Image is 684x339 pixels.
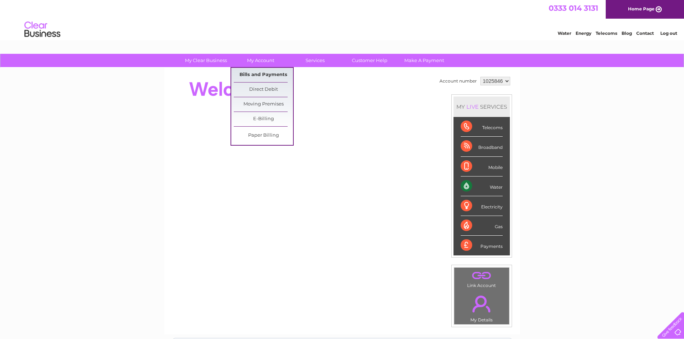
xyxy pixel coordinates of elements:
[453,96,510,117] div: MY SERVICES
[461,176,503,196] div: Water
[576,30,591,36] a: Energy
[173,4,512,35] div: Clear Business is a trading name of Verastar Limited (registered in [GEOGRAPHIC_DATA] No. 3667643...
[558,30,571,36] a: Water
[461,157,503,176] div: Mobile
[395,54,454,67] a: Make A Payment
[285,54,345,67] a: Services
[456,291,507,316] a: .
[622,30,632,36] a: Blog
[454,267,509,290] td: Link Account
[461,117,503,137] div: Telecoms
[660,30,677,36] a: Log out
[234,128,293,143] a: Paper Billing
[549,4,598,13] a: 0333 014 3131
[465,103,480,110] div: LIVE
[461,236,503,255] div: Payments
[176,54,236,67] a: My Clear Business
[234,112,293,126] a: E-Billing
[234,68,293,82] a: Bills and Payments
[231,54,290,67] a: My Account
[456,269,507,282] a: .
[438,75,479,87] td: Account number
[234,83,293,97] a: Direct Debit
[461,216,503,236] div: Gas
[234,97,293,112] a: Moving Premises
[340,54,399,67] a: Customer Help
[596,30,617,36] a: Telecoms
[461,137,503,156] div: Broadband
[454,289,509,325] td: My Details
[636,30,654,36] a: Contact
[24,19,61,41] img: logo.png
[461,196,503,216] div: Electricity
